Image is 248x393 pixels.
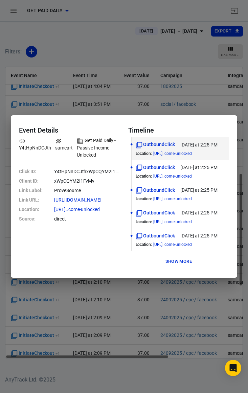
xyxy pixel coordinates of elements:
span: https://getpaiddaily.samcart.com/products/get-paid-daily-passive-income-unlocked [153,152,204,156]
span: Brand name [77,137,120,158]
dt: Location : [136,219,152,224]
span: https://getpaiddaily.samcart.com/products/get-paid-daily-passive-income-unlocked [54,207,112,212]
dt: Location : [136,151,152,156]
dd: https://provesrc.com/verified?src=getpaiddaily.samcart.com&utm_source=https://getpaiddaily.samcar... [54,195,120,205]
span: Property [19,137,51,158]
span: https://getpaiddaily.samcart.com/products/get-paid-daily-passive-income-unlocked [153,242,204,247]
time: 2025-09-24T14:25:00+02:00 [180,232,218,239]
span: https://getpaiddaily.samcart.com/products/get-paid-daily-passive-income-unlocked [153,174,204,178]
dt: Click ID : [19,167,53,176]
h4: Event Details [19,126,120,134]
dd: https://getpaiddaily.samcart.com/products/get-paid-daily-passive-income-unlocked [54,205,120,214]
span: Standard event name [136,209,175,216]
dd: Y4tHpNnDCJthxWpCQYM2I1FvMvxz509izx [54,167,120,176]
dt: Location : [136,174,152,179]
dt: Location : [136,242,152,247]
span: https://getpaiddaily.samcart.com/products/get-paid-daily-passive-income-unlocked [153,197,204,201]
dd: direct [54,214,120,224]
span: https://getpaiddaily.samcart.com/products/get-paid-daily-passive-income-unlocked [153,220,204,224]
span: Standard event name [136,232,175,239]
time: 2025-09-24T14:25:01+02:00 [180,209,218,216]
dt: Source : [19,214,53,224]
dt: Link URL : [19,195,53,205]
dt: Client ID : [19,176,53,186]
div: Open Intercom Messenger [225,360,241,376]
span: Standard event name [136,187,175,194]
span: Standard event name [136,141,175,148]
time: 2025-09-24T14:25:01+02:00 [180,187,218,194]
span: https://provesrc.com/verified?src=getpaiddaily.samcart.com&utm_source=https://getpaiddaily.samcar... [54,198,114,202]
dd: xWpCQYM2I1FvMv [54,176,120,186]
dt: Location : [19,205,53,214]
h4: Timeline [128,126,229,134]
dt: Location : [136,196,152,201]
button: Show more [164,256,194,267]
span: Integration [55,137,73,158]
dt: Link Label : [19,186,53,195]
time: 2025-09-24T14:25:01+02:00 [180,164,218,171]
time: 2025-09-24T14:25:01+02:00 [180,141,218,148]
span: Standard event name [136,164,175,171]
dd: ProveSource [54,186,120,195]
